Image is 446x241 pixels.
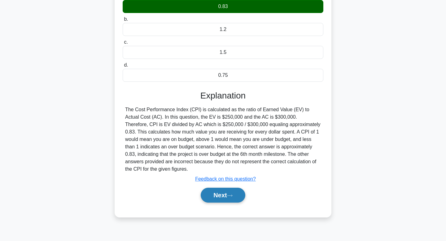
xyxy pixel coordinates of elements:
[126,90,320,101] h3: Explanation
[124,16,128,22] span: b.
[124,62,128,68] span: d.
[195,176,256,182] a: Feedback on this question?
[123,69,323,82] div: 0.75
[124,39,128,45] span: c.
[201,188,245,203] button: Next
[125,106,321,173] div: The Cost Performance Index (CPI) is calculated as the ratio of Earned Value (EV) to Actual Cost (...
[123,46,323,59] div: 1.5
[123,23,323,36] div: 1.2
